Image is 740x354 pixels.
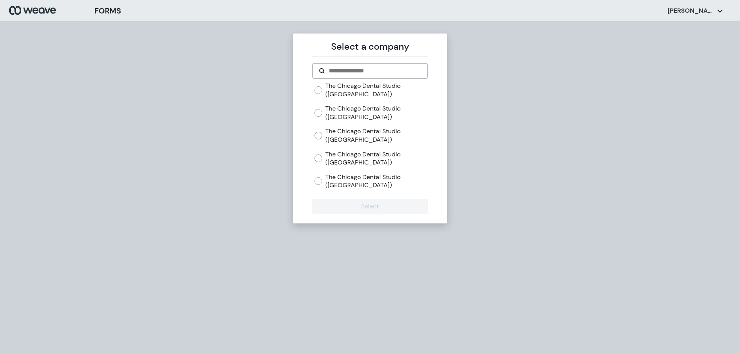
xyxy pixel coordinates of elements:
p: Select a company [312,40,427,54]
button: Select [312,199,427,214]
label: The Chicago Dental Studio ([GEOGRAPHIC_DATA]) [325,150,427,167]
p: [PERSON_NAME] [668,7,714,15]
input: Search [328,66,421,75]
label: The Chicago Dental Studio ([GEOGRAPHIC_DATA]) [325,82,427,98]
label: The Chicago Dental Studio ([GEOGRAPHIC_DATA]) [325,127,427,144]
h3: FORMS [94,5,121,17]
label: The Chicago Dental Studio ([GEOGRAPHIC_DATA]) [325,173,427,190]
label: The Chicago Dental Studio ([GEOGRAPHIC_DATA]) [325,104,427,121]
